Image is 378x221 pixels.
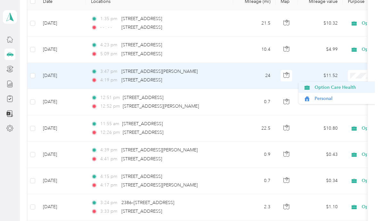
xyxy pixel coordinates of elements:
span: [STREET_ADDRESS] [121,77,162,83]
td: [DATE] [38,89,86,115]
span: [STREET_ADDRESS] [121,16,162,21]
span: 4:41 pm [100,156,119,163]
td: $11.52 [298,63,343,89]
td: 2.3 [233,194,275,220]
span: - - : - - [100,24,119,31]
span: [STREET_ADDRESS][PERSON_NAME] [121,182,198,188]
span: Option Care Health [315,84,374,91]
span: [STREET_ADDRESS] [121,156,162,162]
td: 21.5 [233,10,275,36]
span: [STREET_ADDRESS][PERSON_NAME] [121,147,198,153]
td: 10.4 [233,36,275,63]
td: $0.34 [298,89,343,115]
span: [STREET_ADDRESS] [121,174,162,179]
td: 0.7 [233,168,275,194]
td: $0.34 [298,168,343,194]
span: 2386–[STREET_ADDRESS] [121,200,174,205]
span: 3:47 pm [100,68,119,75]
td: $0.43 [298,141,343,168]
td: 0.9 [233,141,275,168]
span: 4:15 pm [100,173,119,180]
td: [DATE] [38,141,86,168]
td: [DATE] [38,115,86,141]
td: 22.5 [233,115,275,141]
td: [DATE] [38,36,86,63]
span: 5:09 pm [100,50,119,57]
span: 11:55 am [100,120,119,127]
td: [DATE] [38,63,86,89]
span: 4:23 pm [100,42,119,49]
span: 3:24 pm [100,199,119,206]
span: [STREET_ADDRESS] [121,42,162,48]
td: 24 [233,63,275,89]
td: $10.80 [298,115,343,141]
td: $1.10 [298,194,343,220]
span: 4:19 pm [100,77,119,84]
td: [DATE] [38,10,86,36]
span: [STREET_ADDRESS][PERSON_NAME] [121,69,198,74]
span: [STREET_ADDRESS] [123,130,163,135]
span: 12:51 pm [100,94,120,101]
td: $10.32 [298,10,343,36]
td: [DATE] [38,194,86,220]
span: 12:52 pm [100,103,120,110]
span: [STREET_ADDRESS] [122,121,163,126]
span: [STREET_ADDRESS] [123,95,163,100]
span: 3:33 pm [100,208,119,215]
span: [STREET_ADDRESS] [121,51,162,57]
span: 4:39 pm [100,147,119,154]
td: $4.99 [298,36,343,63]
span: [STREET_ADDRESS] [121,209,162,214]
td: [DATE] [38,168,86,194]
span: 4:17 pm [100,182,119,189]
span: 12:26 pm [100,129,120,136]
td: 0.7 [233,89,275,115]
span: 1:35 pm [100,15,119,22]
iframe: Everlance-gr Chat Button Frame [342,185,378,221]
span: [STREET_ADDRESS] [121,25,162,30]
span: [STREET_ADDRESS][PERSON_NAME] [123,103,199,109]
span: Personal [315,95,374,102]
